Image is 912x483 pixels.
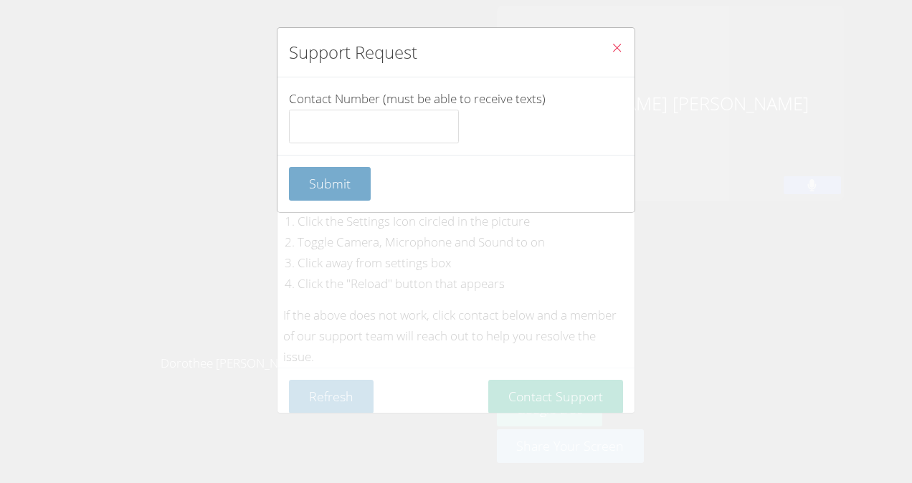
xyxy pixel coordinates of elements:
h2: Support Request [289,39,417,65]
button: Submit [289,167,371,201]
input: Contact Number (must be able to receive texts) [289,110,459,144]
button: Close [599,28,635,72]
span: Submit [309,175,351,192]
label: Contact Number (must be able to receive texts) [289,90,623,143]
